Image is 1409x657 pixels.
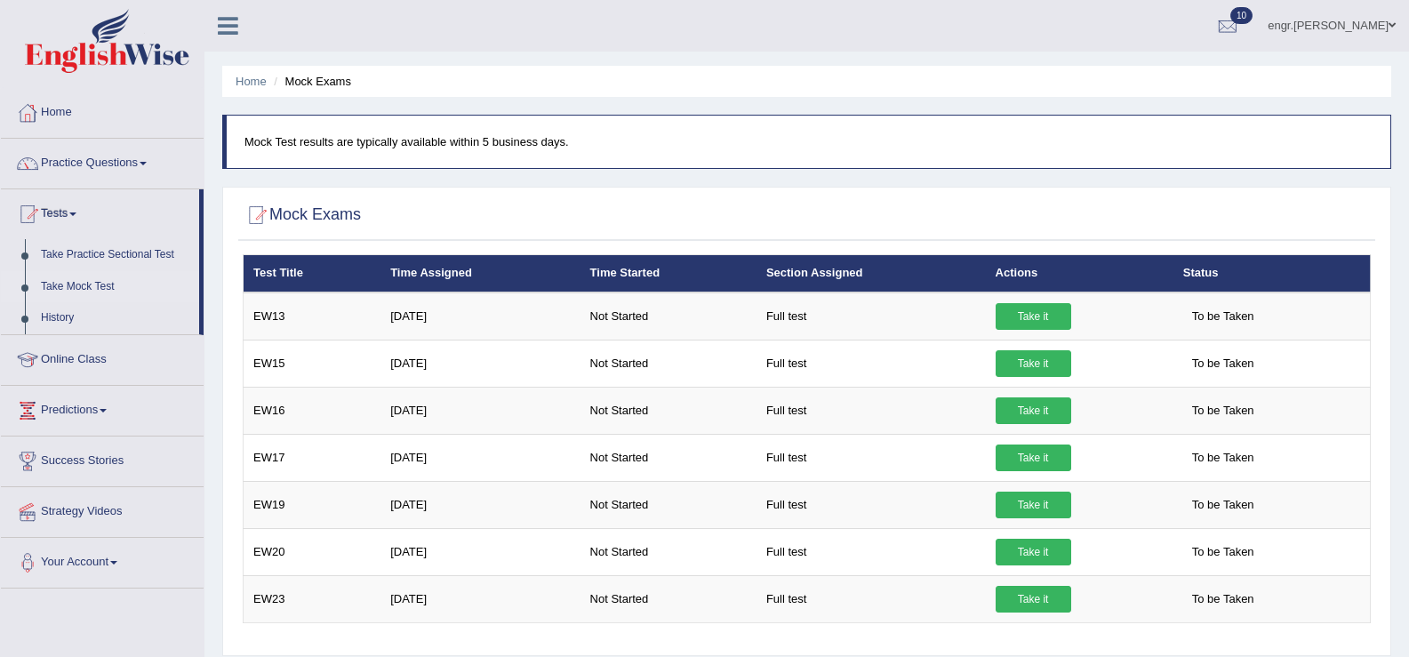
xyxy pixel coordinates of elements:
a: Take it [996,350,1071,377]
td: [DATE] [380,340,580,387]
th: Section Assigned [757,255,986,292]
td: Not Started [580,387,757,434]
a: Take it [996,492,1071,518]
th: Status [1173,255,1371,292]
a: Practice Questions [1,139,204,183]
td: EW19 [244,481,381,528]
td: EW23 [244,575,381,622]
a: Take it [996,445,1071,471]
td: EW17 [244,434,381,481]
td: Full test [757,481,986,528]
a: Online Class [1,335,204,380]
th: Time Started [580,255,757,292]
a: Take it [996,586,1071,613]
th: Time Assigned [380,255,580,292]
td: Not Started [580,292,757,341]
h2: Mock Exams [243,202,361,228]
a: History [33,302,199,334]
td: Full test [757,292,986,341]
a: Strategy Videos [1,487,204,532]
span: To be Taken [1183,492,1263,518]
a: Home [236,75,267,88]
span: To be Taken [1183,539,1263,565]
td: [DATE] [380,292,580,341]
a: Take Practice Sectional Test [33,239,199,271]
th: Actions [986,255,1173,292]
span: To be Taken [1183,303,1263,330]
td: Not Started [580,481,757,528]
li: Mock Exams [269,73,351,90]
a: Success Stories [1,437,204,481]
td: EW16 [244,387,381,434]
span: To be Taken [1183,397,1263,424]
td: Full test [757,575,986,622]
td: Not Started [580,340,757,387]
span: To be Taken [1183,586,1263,613]
a: Take Mock Test [33,271,199,303]
td: Full test [757,340,986,387]
td: [DATE] [380,481,580,528]
a: Home [1,88,204,132]
td: Not Started [580,575,757,622]
a: Take it [996,539,1071,565]
span: To be Taken [1183,445,1263,471]
td: [DATE] [380,387,580,434]
td: [DATE] [380,434,580,481]
p: Mock Test results are typically available within 5 business days. [244,133,1373,150]
td: EW13 [244,292,381,341]
a: Take it [996,397,1071,424]
span: To be Taken [1183,350,1263,377]
a: Predictions [1,386,204,430]
a: Take it [996,303,1071,330]
td: [DATE] [380,575,580,622]
a: Tests [1,189,199,234]
span: 10 [1230,7,1253,24]
td: Full test [757,387,986,434]
td: EW15 [244,340,381,387]
td: EW20 [244,528,381,575]
td: [DATE] [380,528,580,575]
a: Your Account [1,538,204,582]
td: Full test [757,434,986,481]
td: Full test [757,528,986,575]
td: Not Started [580,434,757,481]
td: Not Started [580,528,757,575]
th: Test Title [244,255,381,292]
